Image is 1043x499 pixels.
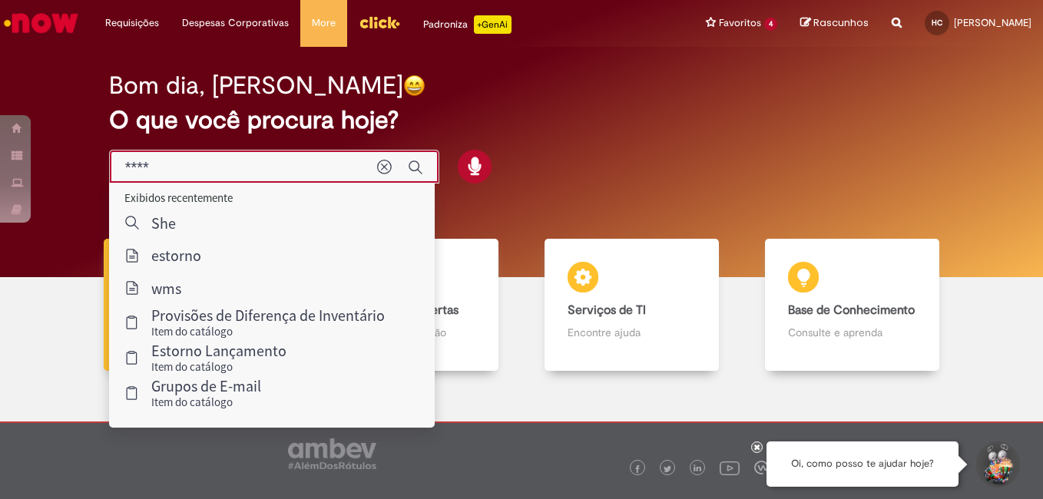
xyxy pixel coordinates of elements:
p: Encontre ajuda [568,325,697,340]
button: Iniciar Conversa de Suporte [974,441,1020,487]
div: Padroniza [423,15,512,34]
a: Serviços de TI Encontre ajuda [521,239,742,372]
h2: Bom dia, [PERSON_NAME] [109,72,403,99]
img: logo_footer_facebook.png [634,465,641,473]
b: Catálogo de Ofertas [347,302,459,318]
img: ServiceNow [2,8,81,38]
span: More [312,15,336,31]
span: Favoritos [719,15,761,31]
b: Serviços de TI [568,302,646,318]
img: logo_footer_youtube.png [720,458,740,478]
img: logo_footer_ambev_rotulo_gray.png [288,438,376,469]
div: Oi, como posso te ajudar hoje? [767,441,959,487]
span: Despesas Corporativas [182,15,289,31]
b: Base de Conhecimento [788,302,915,318]
img: logo_footer_workplace.png [754,461,768,474]
a: Base de Conhecimento Consulte e aprenda [742,239,962,372]
a: Tirar dúvidas Tirar dúvidas com Lupi Assist e Gen Ai [81,239,301,372]
span: Rascunhos [813,15,869,30]
img: logo_footer_twitter.png [664,465,671,473]
p: Consulte e aprenda [788,325,917,340]
span: 4 [764,18,777,31]
h2: O que você procura hoje? [109,107,935,134]
img: happy-face.png [403,74,425,97]
p: +GenAi [474,15,512,34]
img: click_logo_yellow_360x200.png [359,11,400,34]
span: Requisições [105,15,159,31]
span: [PERSON_NAME] [954,16,1031,29]
span: HC [932,18,942,28]
a: Rascunhos [800,16,869,31]
img: logo_footer_linkedin.png [694,464,701,474]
